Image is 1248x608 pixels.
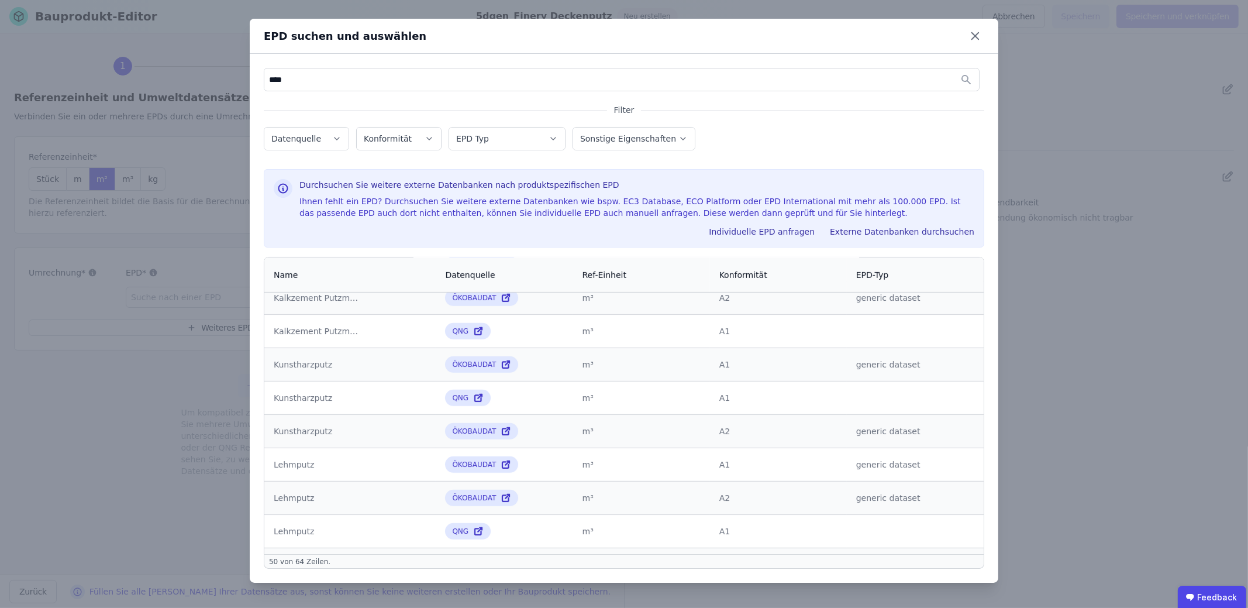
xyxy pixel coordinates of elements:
div: m³ [582,492,701,504]
div: Kunstharzputz [274,425,361,437]
div: m³ [582,425,701,437]
div: Lehmputz [274,525,361,537]
div: A2 [719,425,837,437]
div: ÖKOBAUDAT [452,491,511,505]
div: QNG [452,391,484,405]
div: Kunstharzputz [274,392,361,404]
div: m³ [582,359,701,370]
div: A1 [719,325,837,337]
button: Datenquelle [264,128,349,150]
div: ÖKOBAUDAT [452,424,511,438]
div: generic dataset [856,492,974,504]
div: m³ [582,392,701,404]
span: Filter [607,104,642,116]
div: generic dataset [856,359,974,370]
div: m³ [582,325,701,337]
div: ÖKOBAUDAT [452,291,511,305]
div: EPD suchen und auswählen [264,28,966,44]
div: Name [274,269,349,281]
div: m³ [582,459,701,470]
div: QNG [452,324,484,338]
div: generic dataset [856,425,974,437]
div: 50 von 64 Zeilen . [264,555,984,569]
div: Ihnen fehlt ein EPD? Durchsuchen Sie weitere externe Datenbanken wie bspw. EC3 Database, ECO Plat... [299,195,974,224]
div: A2 [719,492,837,504]
button: Konformität [357,128,441,150]
div: QNG [452,524,484,538]
div: A1 [719,525,837,537]
label: Sonstige Eigenschaften [580,134,678,143]
div: m³ [582,292,701,304]
div: A2 [719,292,837,304]
button: EPD Typ [449,128,565,150]
label: Datenquelle [271,134,323,143]
div: A1 [719,459,837,470]
h3: Durchsuchen Sie weitere externe Datenbanken nach produktspezifischen EPD [299,179,974,195]
div: generic dataset [856,459,974,470]
div: Konformität [719,269,767,281]
div: A1 [719,359,837,370]
div: Datenquelle [445,269,495,281]
label: EPD Typ [456,134,491,143]
div: Kunstharzputz [274,359,361,370]
button: Individuelle EPD anfragen [704,222,819,241]
div: Kalkzement Putzmörtel [274,325,361,337]
button: Externe Datenbanken durchsuchen [825,222,979,241]
div: Lehmputz [274,459,361,470]
div: Lehmputz [274,492,361,504]
div: EPD-Typ [856,269,888,281]
div: m³ [582,525,701,537]
div: Ref-Einheit [582,269,626,281]
div: ÖKOBAUDAT [452,358,511,372]
label: Konformität [364,134,414,143]
div: ÖKOBAUDAT [452,458,511,472]
div: A1 [719,392,837,404]
div: Kalkzement Putzmörtel [274,292,361,304]
button: Sonstige Eigenschaften [573,128,695,150]
div: generic dataset [856,292,974,304]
